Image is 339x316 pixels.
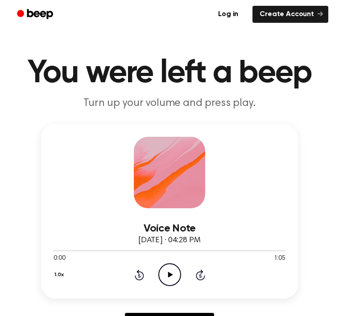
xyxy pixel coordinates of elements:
span: 1:05 [274,254,285,263]
span: 0:00 [54,254,65,263]
a: Create Account [252,6,328,23]
button: 1.0x [54,267,67,282]
h3: Voice Note [54,223,285,235]
a: Log in [209,4,247,25]
span: [DATE] · 04:28 PM [138,236,201,244]
a: Beep [11,6,61,23]
p: Turn up your volume and press play. [11,97,328,110]
h1: You were left a beep [11,57,328,89]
